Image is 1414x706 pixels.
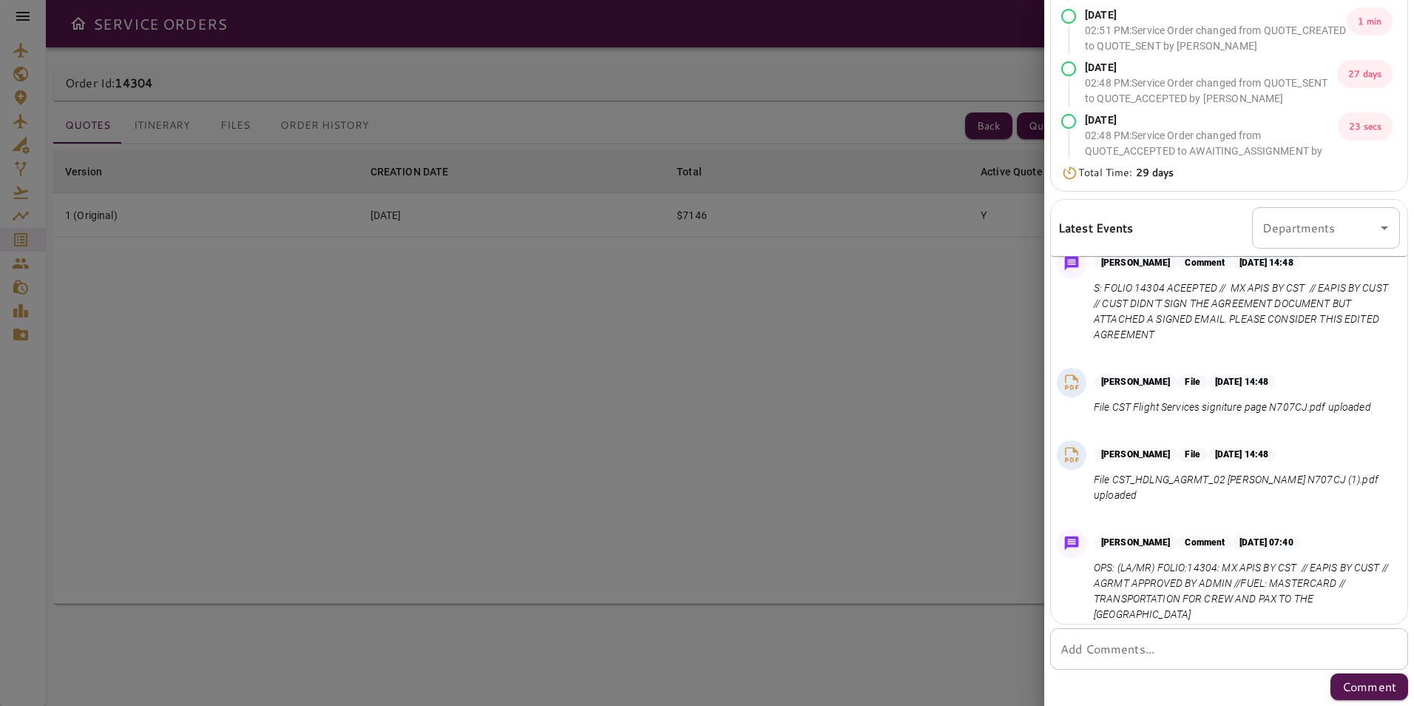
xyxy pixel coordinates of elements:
p: 02:48 PM : Service Order changed from QUOTE_SENT to QUOTE_ACCEPTED by [PERSON_NAME] [1085,75,1337,107]
p: [DATE] 07:40 [1232,536,1300,549]
p: File CST Flight Services signiture page N707CJ.pdf uploaded [1094,400,1371,415]
img: PDF File [1060,444,1083,466]
button: Comment [1330,673,1408,700]
p: [DATE] 14:48 [1208,375,1276,389]
p: OPS: (LA/MR) FOLIO:14304: MX APIS BY CST // EAPIS BY CUST // AGRMT APPROVED BY ADMIN //FUEL: MAST... [1094,560,1394,622]
h6: Latest Events [1058,218,1134,238]
img: PDF File [1060,372,1083,394]
p: [DATE] 14:48 [1232,256,1300,269]
p: 1 min [1347,7,1393,36]
p: [PERSON_NAME] [1094,256,1177,269]
button: Open [1374,218,1395,238]
b: 29 days [1136,165,1174,180]
p: File [1177,375,1207,389]
p: Comment [1177,536,1232,549]
img: Timer Icon [1061,166,1078,181]
p: Comment [1342,678,1396,696]
p: Total Time: [1078,165,1174,181]
img: Message Icon [1061,533,1082,554]
p: 02:48 PM : Service Order changed from QUOTE_ACCEPTED to AWAITING_ASSIGNMENT by [PERSON_NAME] [1085,128,1338,175]
p: [DATE] [1085,7,1347,23]
p: File CST_HDLNG_AGRMT_02 [PERSON_NAME] N707CJ (1).pdf uploaded [1094,472,1394,503]
p: 23 secs [1338,112,1393,141]
img: Message Icon [1061,253,1082,274]
p: S: FOLIO 14304 ACEEPTED // MX APIS BY CST // EAPIS BY CUST // CUST DIDN'T SIGN THE AGREEMENT DOCU... [1094,280,1394,343]
p: Comment [1177,256,1232,269]
p: [PERSON_NAME] [1094,448,1177,461]
p: [DATE] [1085,60,1337,75]
p: [PERSON_NAME] [1094,536,1177,549]
p: [DATE] [1085,112,1338,128]
p: 27 days [1337,60,1393,88]
p: [DATE] 14:48 [1208,448,1276,461]
p: 02:51 PM : Service Order changed from QUOTE_CREATED to QUOTE_SENT by [PERSON_NAME] [1085,23,1347,54]
p: File [1177,448,1207,461]
p: [PERSON_NAME] [1094,375,1177,389]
